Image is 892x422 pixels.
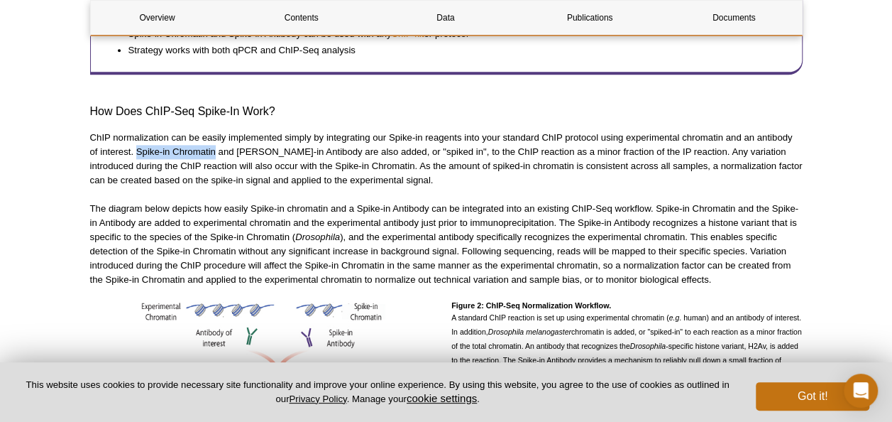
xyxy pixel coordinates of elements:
a: Overview [91,1,224,35]
a: Data [379,1,512,35]
button: Got it! [756,382,869,411]
a: Publications [523,1,656,35]
em: Drosophila [295,232,340,242]
div: Open Intercom Messenger [844,374,878,408]
h3: How Does ChIP-Seq Spike-In Work? [90,103,803,120]
button: cookie settings [407,392,477,404]
a: Documents [667,1,800,35]
p: ChIP normalization can be easily implemented simply by integrating our Spike-in reagents into you... [90,131,803,188]
em: e.g [668,313,679,322]
em: Drosophila [630,342,666,350]
a: Privacy Policy [289,394,346,404]
li: Strategy works with both qPCR and ChIP-Seq analysis [128,41,773,58]
p: This website uses cookies to provide necessary site functionality and improve your online experie... [23,379,732,406]
h4: Figure 2: ChIP-Seq Normalization Workflow. [451,301,803,310]
em: Drosophila melanogaster [488,328,571,336]
span: A standard ChIP reaction is set up using experimental chromatin ( . human) and an antibody of int... [451,313,802,421]
a: Contents [235,1,368,35]
p: The diagram below depicts how easily Spike-in chromatin and a Spike-in Antibody can be integrated... [90,202,803,287]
